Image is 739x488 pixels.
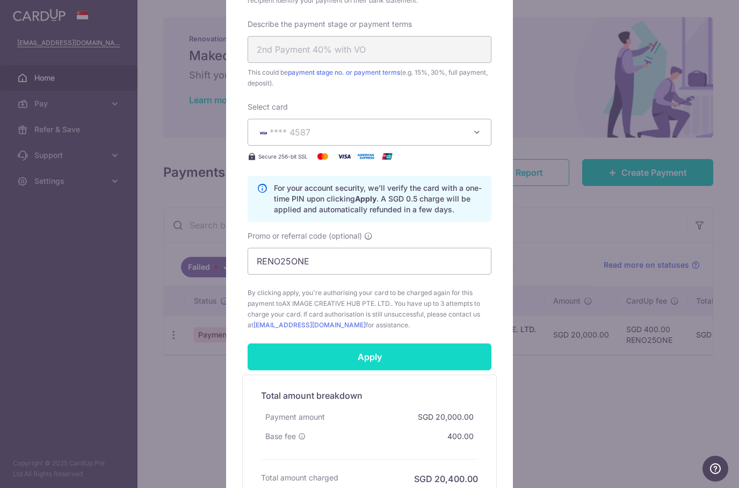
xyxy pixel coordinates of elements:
[261,407,329,427] div: Payment amount
[253,321,366,329] a: [EMAIL_ADDRESS][DOMAIN_NAME]
[414,472,478,485] h6: SGD 20,400.00
[248,288,491,331] span: By clicking apply, you're authorising your card to be charged again for this payment to . You hav...
[261,389,478,402] h5: Total amount breakdown
[248,19,412,30] label: Describe the payment stage or payment terms
[248,67,491,89] span: This could be (e.g. 15%, 30%, full payment, deposit).
[312,150,334,163] img: Mastercard
[414,407,478,427] div: SGD 20,000.00
[376,150,398,163] img: UnionPay
[274,183,482,215] p: For your account security, we’ll verify the card with a one-time PIN upon clicking . A SGD 0.5 ch...
[257,129,270,137] img: VISA
[248,231,362,241] span: Promo or referral code (optional)
[282,299,391,307] span: AX IMAGE CREATIVE HUB PTE. LTD.
[258,152,308,161] span: Secure 256-bit SSL
[248,343,491,370] input: Apply
[261,472,338,483] h6: Total amount charged
[355,194,376,203] b: Apply
[288,68,400,76] a: payment stage no. or payment terms
[248,102,288,112] label: Select card
[355,150,376,163] img: American Express
[443,427,478,446] div: 400.00
[334,150,355,163] img: Visa
[265,431,296,442] span: Base fee
[702,456,728,483] iframe: Opens a widget where you can find more information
